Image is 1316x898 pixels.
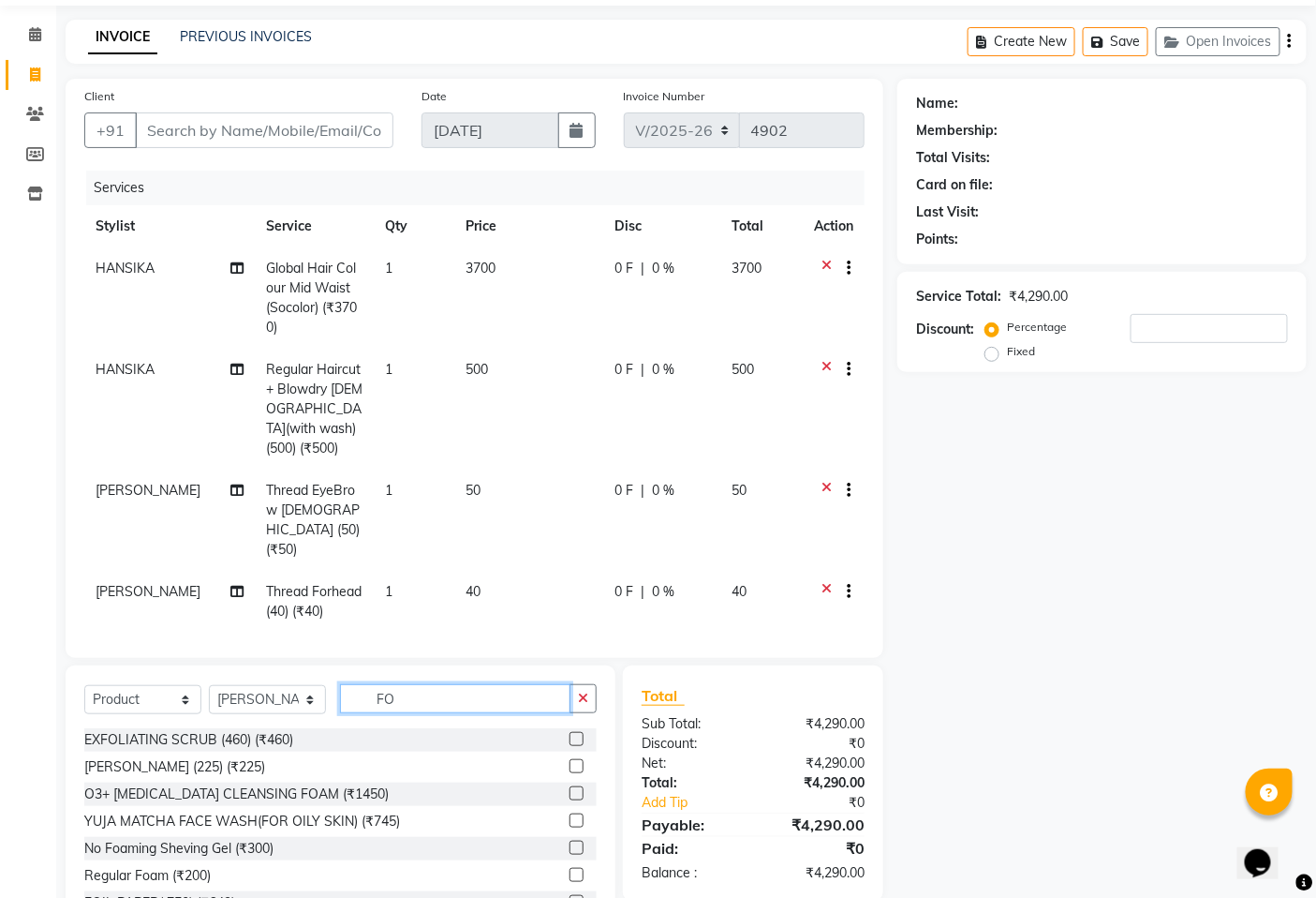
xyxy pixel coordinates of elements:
[628,714,753,734] div: Sub Total:
[641,360,644,380] span: |
[454,205,603,247] th: Price
[803,205,865,247] th: Action
[916,175,993,195] div: Card on file:
[88,21,157,54] a: INVOICE
[775,793,880,813] div: ₹0
[652,481,674,501] span: 0 %
[1083,27,1148,56] button: Save
[466,260,495,277] span: 3700
[266,583,362,620] span: Thread Forhead (40) (₹40)
[753,837,879,860] div: ₹0
[916,230,958,249] div: Points:
[628,863,753,883] div: Balance :
[84,112,137,148] button: +91
[84,839,274,859] div: No Foaming Sheving Gel (₹300)
[732,482,747,499] span: 50
[614,582,633,602] span: 0 F
[753,754,879,773] div: ₹4,290.00
[386,361,393,378] span: 1
[642,686,685,706] span: Total
[614,481,633,501] span: 0 F
[96,583,200,600] span: [PERSON_NAME]
[628,754,753,773] div: Net:
[266,260,357,336] span: Global Hair Colour Mid Waist (Socolor) (₹3700)
[421,88,447,105] label: Date
[1009,287,1068,307] div: ₹4,290.00
[466,482,481,499] span: 50
[628,814,753,836] div: Payable:
[916,121,998,141] div: Membership:
[614,259,633,278] span: 0 F
[340,684,570,713] input: Search or Scan
[375,205,454,247] th: Qty
[1156,27,1280,56] button: Open Invoices
[135,112,393,148] input: Search by Name/Mobile/Email/Code
[386,260,393,277] span: 1
[916,320,974,339] div: Discount:
[753,814,879,836] div: ₹4,290.00
[1237,823,1297,879] iframe: chat widget
[86,171,879,205] div: Services
[386,482,393,499] span: 1
[386,583,393,600] span: 1
[732,583,747,600] span: 40
[652,259,674,278] span: 0 %
[255,205,375,247] th: Service
[96,260,155,277] span: HANSIKA
[732,260,762,277] span: 3700
[916,148,990,168] div: Total Visits:
[266,482,360,558] span: Thread EyeBrow [DEMOGRAPHIC_DATA] (50) (₹50)
[614,360,633,380] span: 0 F
[84,785,389,804] div: O3+ [MEDICAL_DATA] CLEANSING FOAM (₹1450)
[96,361,155,378] span: HANSIKA
[753,734,879,754] div: ₹0
[466,583,481,600] span: 40
[180,28,312,45] a: PREVIOUS INVOICES
[628,793,774,813] a: Add Tip
[84,757,265,777] div: [PERSON_NAME] (225) (₹225)
[84,88,114,105] label: Client
[1007,319,1067,336] label: Percentage
[84,205,255,247] th: Stylist
[624,88,705,105] label: Invoice Number
[732,361,754,378] span: 500
[641,481,644,501] span: |
[916,94,958,113] div: Name:
[968,27,1075,56] button: Create New
[84,730,293,750] div: EXFOLIATING SCRUB (460) (₹460)
[96,482,200,499] span: [PERSON_NAME]
[84,866,211,886] div: Regular Foam (₹200)
[641,259,644,278] span: |
[641,582,644,602] span: |
[652,360,674,380] span: 0 %
[753,773,879,793] div: ₹4,290.00
[916,287,1001,307] div: Service Total:
[916,202,979,222] div: Last Visit:
[1007,343,1035,360] label: Fixed
[628,734,753,754] div: Discount:
[603,205,720,247] th: Disc
[266,361,362,456] span: Regular Haircut + Blowdry [DEMOGRAPHIC_DATA](with wash) (500) (₹500)
[628,773,753,793] div: Total:
[628,837,753,860] div: Paid:
[753,714,879,734] div: ₹4,290.00
[753,863,879,883] div: ₹4,290.00
[652,582,674,602] span: 0 %
[720,205,803,247] th: Total
[84,812,400,831] div: YUJA MATCHA FACE WASH(FOR OILY SKIN) (₹745)
[466,361,488,378] span: 500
